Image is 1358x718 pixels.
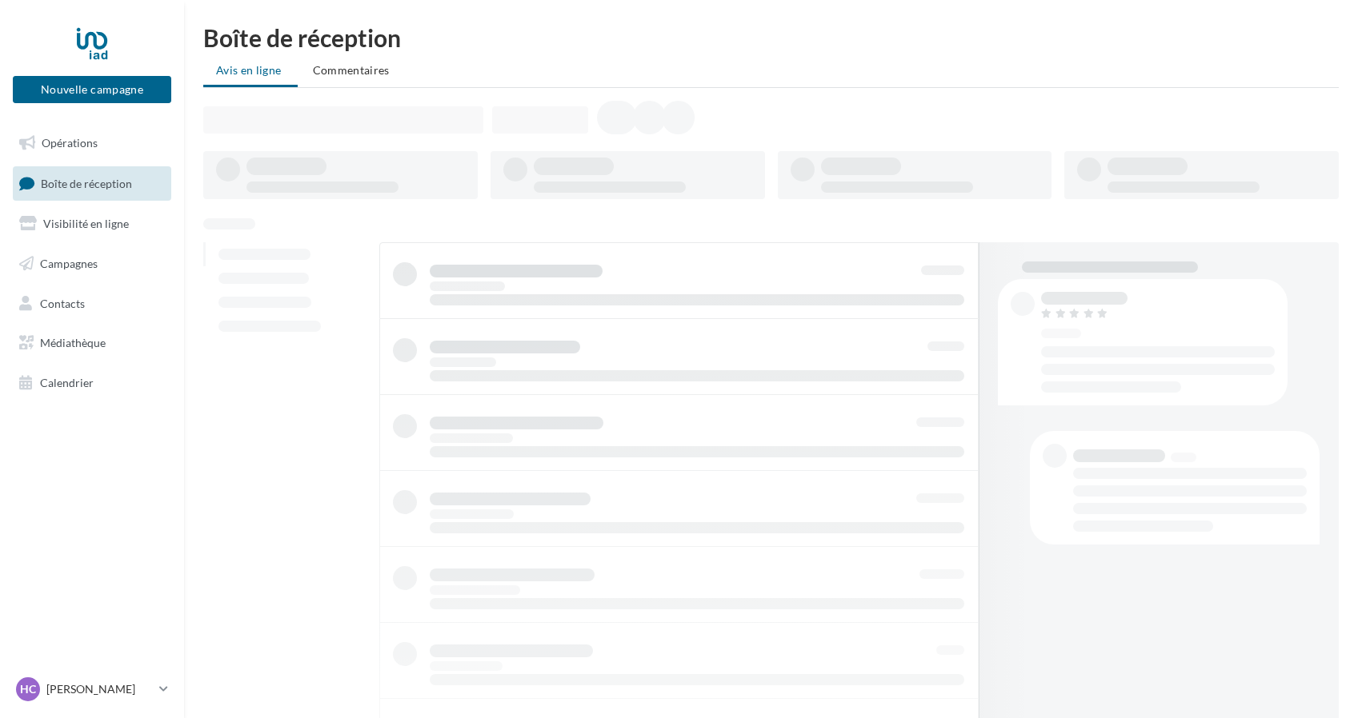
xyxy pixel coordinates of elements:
span: Campagnes [40,257,98,270]
a: HC [PERSON_NAME] [13,674,171,704]
div: Boîte de réception [203,26,1339,50]
a: Contacts [10,287,174,321]
p: [PERSON_NAME] [46,681,153,697]
a: Visibilité en ligne [10,207,174,241]
a: Campagnes [10,247,174,281]
a: Opérations [10,126,174,160]
span: Visibilité en ligne [43,217,129,230]
span: Calendrier [40,376,94,389]
button: Nouvelle campagne [13,76,171,103]
span: Commentaires [313,63,390,77]
span: Opérations [42,136,98,150]
span: Boîte de réception [41,176,132,189]
span: Contacts [40,296,85,309]
a: Médiathèque [10,326,174,360]
span: Médiathèque [40,336,106,349]
span: HC [20,681,36,697]
a: Boîte de réception [10,166,174,201]
a: Calendrier [10,366,174,400]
